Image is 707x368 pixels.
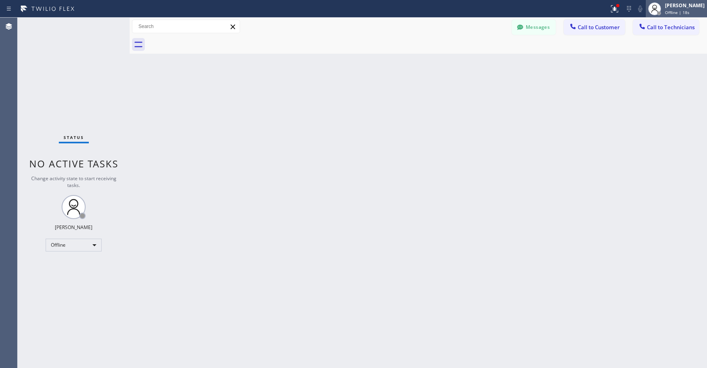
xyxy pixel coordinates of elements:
[64,135,84,140] span: Status
[55,224,92,231] div: [PERSON_NAME]
[635,3,646,14] button: Mute
[578,24,620,31] span: Call to Customer
[564,20,625,35] button: Call to Customer
[665,10,689,15] span: Offline | 18s
[633,20,699,35] button: Call to Technicians
[647,24,695,31] span: Call to Technicians
[665,2,705,9] div: [PERSON_NAME]
[132,20,240,33] input: Search
[31,175,116,189] span: Change activity state to start receiving tasks.
[29,157,118,170] span: No active tasks
[512,20,556,35] button: Messages
[46,239,102,251] div: Offline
